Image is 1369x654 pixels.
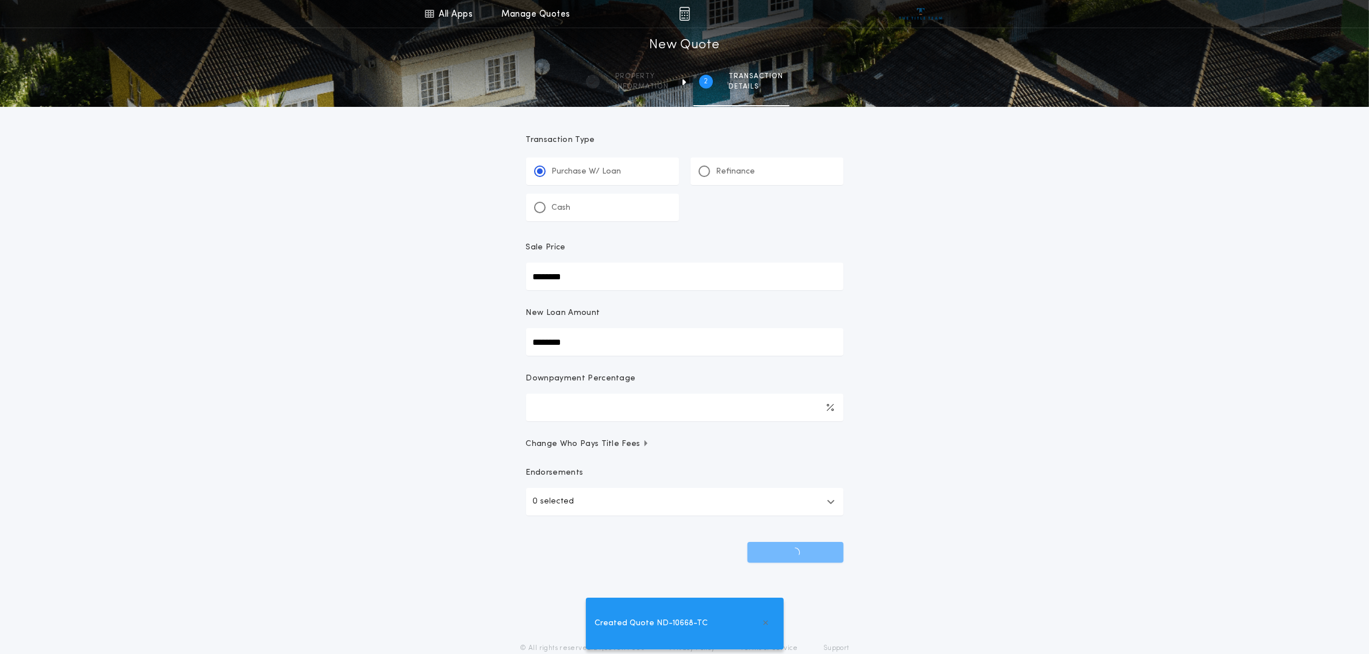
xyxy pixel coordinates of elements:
[716,166,756,178] p: Refinance
[526,328,843,356] input: New Loan Amount
[526,488,843,515] button: 0 selected
[526,438,843,450] button: Change Who Pays Title Fees
[526,263,843,290] input: Sale Price
[526,307,600,319] p: New Loan Amount
[729,72,784,81] span: Transaction
[526,438,650,450] span: Change Who Pays Title Fees
[526,394,843,421] input: Downpayment Percentage
[595,617,708,630] span: Created Quote ND-10668-TC
[526,134,843,146] p: Transaction Type
[533,495,574,509] p: 0 selected
[526,373,636,384] p: Downpayment Percentage
[552,166,622,178] p: Purchase W/ Loan
[616,82,669,91] span: information
[526,242,566,253] p: Sale Price
[679,7,690,21] img: img
[526,467,843,479] p: Endorsements
[899,8,942,20] img: vs-icon
[552,202,571,214] p: Cash
[729,82,784,91] span: details
[704,77,708,86] h2: 2
[616,72,669,81] span: Property
[649,36,719,55] h1: New Quote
